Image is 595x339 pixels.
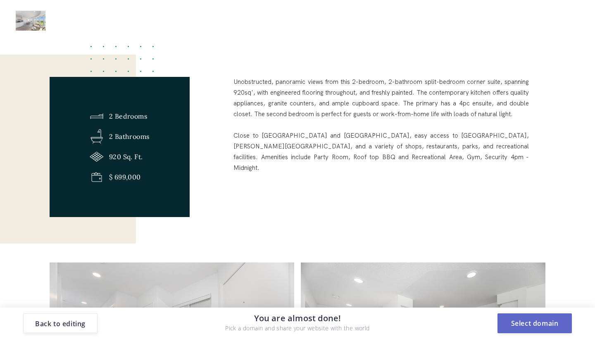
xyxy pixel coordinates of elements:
[499,13,566,28] a: Book a Showing
[23,313,98,333] button: Back to editing
[225,323,369,333] p: Pick a domain and share your website with the world
[497,313,572,333] button: Select domain
[225,313,369,323] p: You are almost done!
[90,148,149,168] div: 920 Sq. Ft.
[233,76,529,119] p: Unobstructed, panoramic views from this 2-bedroom, 2-bathroom split-bedroom corner suite, spannin...
[233,130,529,173] p: Close to [GEOGRAPHIC_DATA] and [GEOGRAPHIC_DATA], easy access to [GEOGRAPHIC_DATA], [PERSON_NAME]...
[90,127,149,148] div: 2 Bathrooms
[90,107,149,127] div: 2 Bedrooms
[16,11,45,31] img: Logo
[90,168,149,188] div: $ 699,000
